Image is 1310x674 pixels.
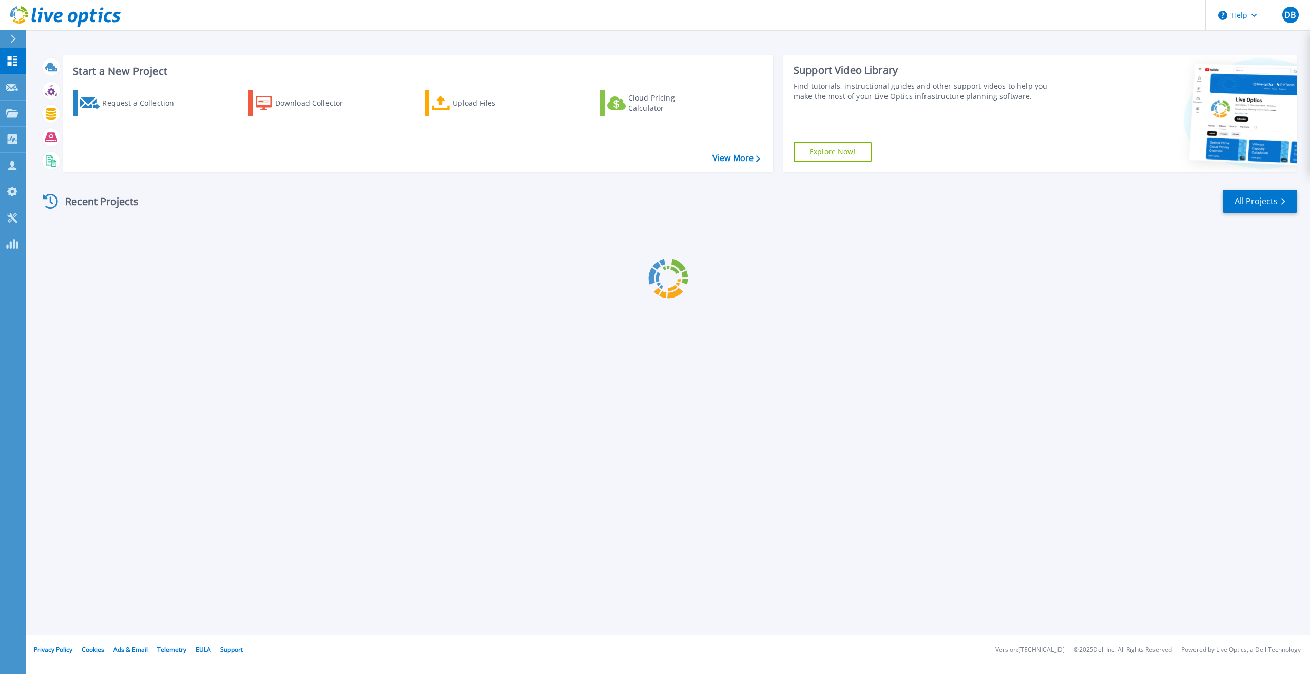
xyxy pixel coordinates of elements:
div: Request a Collection [102,93,184,113]
a: Upload Files [425,90,539,116]
a: Ads & Email [113,645,148,654]
div: Cloud Pricing Calculator [628,93,710,113]
a: Telemetry [157,645,186,654]
span: DB [1284,11,1296,19]
li: © 2025 Dell Inc. All Rights Reserved [1074,647,1172,653]
h3: Start a New Project [73,66,760,77]
a: Request a Collection [73,90,187,116]
a: Cloud Pricing Calculator [600,90,715,116]
li: Powered by Live Optics, a Dell Technology [1181,647,1301,653]
a: Explore Now! [794,142,872,162]
a: All Projects [1223,190,1297,213]
div: Download Collector [275,93,357,113]
a: EULA [196,645,211,654]
div: Support Video Library [794,64,1059,77]
a: Privacy Policy [34,645,72,654]
a: Download Collector [248,90,363,116]
a: View More [712,153,760,163]
div: Find tutorials, instructional guides and other support videos to help you make the most of your L... [794,81,1059,102]
div: Recent Projects [40,189,152,214]
li: Version: [TECHNICAL_ID] [995,647,1065,653]
div: Upload Files [453,93,535,113]
a: Cookies [82,645,104,654]
a: Support [220,645,243,654]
